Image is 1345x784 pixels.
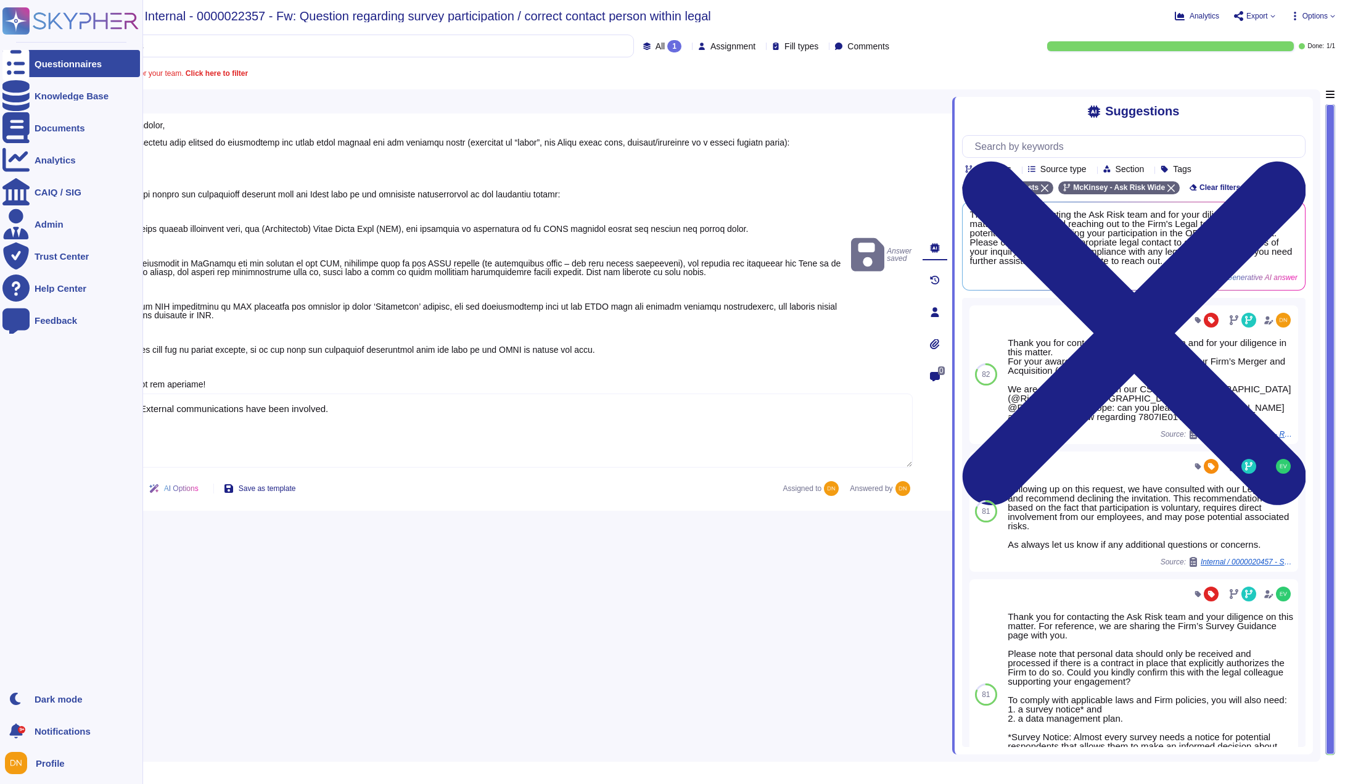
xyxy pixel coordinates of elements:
[938,366,945,375] span: 0
[35,188,81,197] div: CAIQ / SIG
[2,274,140,302] a: Help Center
[847,42,889,51] span: Comments
[36,759,65,768] span: Profile
[164,485,199,492] span: AI Options
[1326,43,1335,49] span: 1 / 1
[2,178,140,205] a: CAIQ / SIG
[1246,12,1268,20] span: Export
[1307,43,1324,49] span: Done:
[783,481,845,496] span: Assigned to
[2,146,140,173] a: Analytics
[35,123,85,133] div: Documents
[2,307,140,334] a: Feedback
[1302,12,1328,20] span: Options
[145,10,711,22] span: Internal - 0000022357 - Fw: Question regarding survey participation / correct contact person with...
[656,42,665,51] span: All
[982,371,990,378] span: 82
[1276,587,1291,601] img: user
[35,695,83,704] div: Dark mode
[239,485,296,492] span: Save as template
[710,42,755,51] span: Assignment
[183,69,248,78] b: Click here to filter
[2,50,140,77] a: Questionnaires
[35,59,102,68] div: Questionnaires
[86,394,913,468] textarea: Legal and External communications have been involved.
[784,42,818,51] span: Fill types
[969,136,1305,157] input: Search by keywords
[35,155,76,165] div: Analytics
[35,220,64,229] div: Admin
[1276,313,1291,328] img: user
[1190,12,1219,20] span: Analytics
[35,316,77,325] div: Feedback
[42,70,248,77] span: A question is assigned to you or your team.
[214,476,306,501] button: Save as template
[2,242,140,270] a: Trust Center
[49,35,633,57] input: Search by keywords
[2,210,140,237] a: Admin
[35,284,86,293] div: Help Center
[18,726,25,733] div: 9+
[5,752,27,774] img: user
[35,727,91,736] span: Notifications
[982,508,990,515] span: 81
[2,114,140,141] a: Documents
[1276,459,1291,474] img: user
[35,91,109,101] div: Knowledge Base
[850,485,892,492] span: Answered by
[1175,11,1219,21] button: Analytics
[35,252,89,261] div: Trust Center
[824,481,839,496] img: user
[895,481,910,496] img: user
[2,749,36,777] button: user
[851,236,913,274] span: Answer saved
[982,691,990,698] span: 81
[667,40,681,52] div: 1
[2,82,140,109] a: Knowledge Base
